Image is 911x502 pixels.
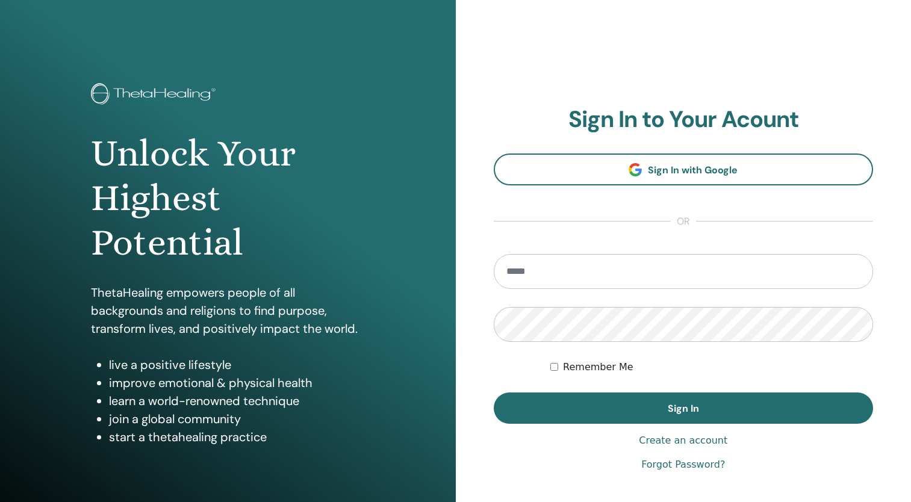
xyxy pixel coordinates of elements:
[109,428,364,446] li: start a thetahealing practice
[641,457,725,472] a: Forgot Password?
[109,410,364,428] li: join a global community
[91,131,364,265] h1: Unlock Your Highest Potential
[109,356,364,374] li: live a positive lifestyle
[109,374,364,392] li: improve emotional & physical health
[494,153,874,185] a: Sign In with Google
[550,360,873,374] div: Keep me authenticated indefinitely or until I manually logout
[494,106,874,134] h2: Sign In to Your Acount
[109,392,364,410] li: learn a world-renowned technique
[671,214,696,229] span: or
[668,402,699,415] span: Sign In
[91,284,364,338] p: ThetaHealing empowers people of all backgrounds and religions to find purpose, transform lives, a...
[648,164,738,176] span: Sign In with Google
[563,360,633,374] label: Remember Me
[494,392,874,424] button: Sign In
[639,433,727,448] a: Create an account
